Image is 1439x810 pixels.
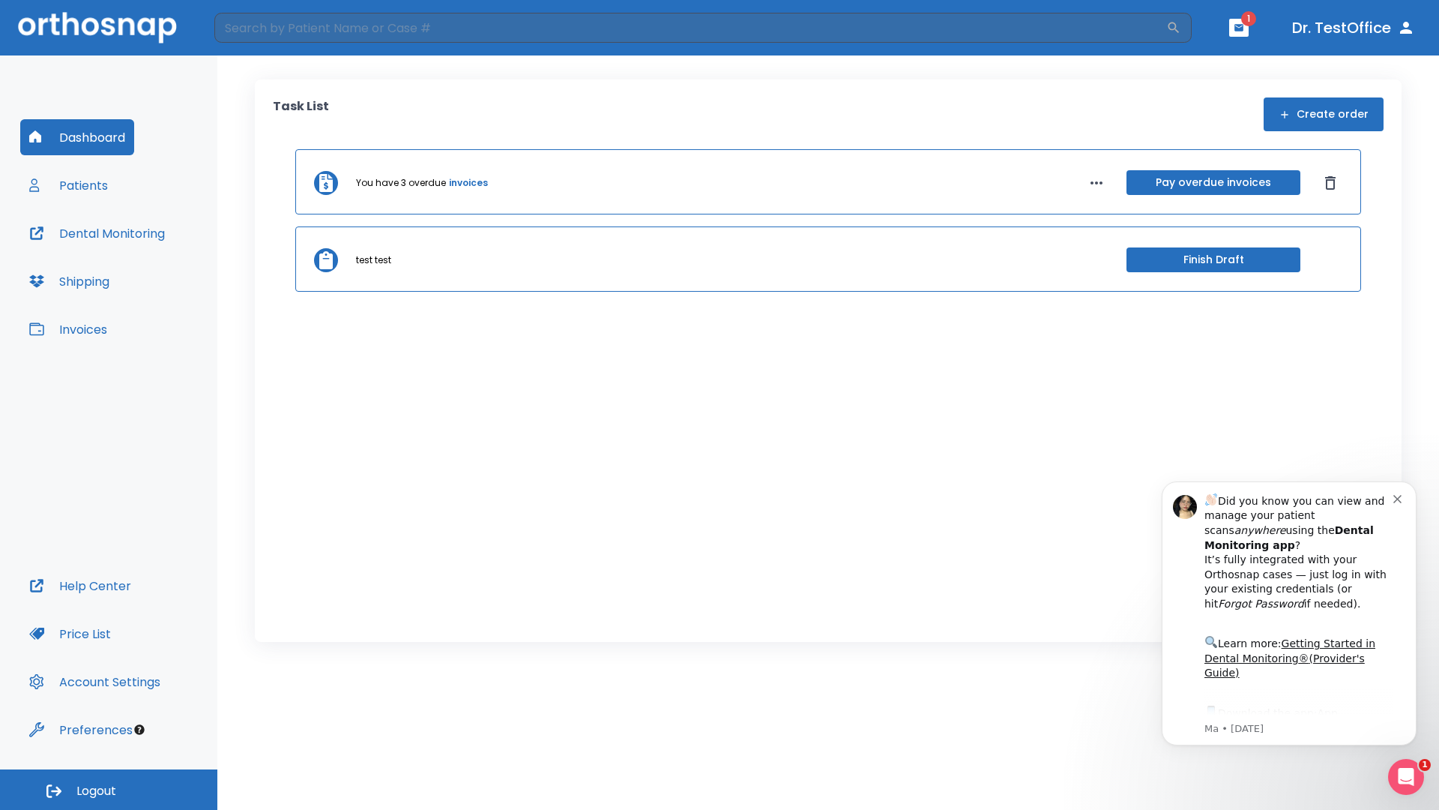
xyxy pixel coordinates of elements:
[20,215,174,251] button: Dental Monitoring
[20,263,118,299] button: Shipping
[18,12,177,43] img: Orthosnap
[449,176,488,190] a: invoices
[1126,170,1300,195] button: Pay overdue invoices
[1264,97,1384,131] button: Create order
[1139,463,1439,802] iframe: Intercom notifications message
[20,167,117,203] button: Patients
[273,97,329,131] p: Task List
[20,712,142,748] button: Preferences
[20,311,116,347] button: Invoices
[1286,14,1421,41] button: Dr. TestOffice
[20,616,120,652] button: Price List
[214,13,1166,43] input: Search by Patient Name or Case #
[1388,759,1424,795] iframe: Intercom live chat
[20,119,134,155] button: Dashboard
[1419,759,1431,771] span: 1
[76,783,116,799] span: Logout
[356,253,391,267] p: test test
[20,664,169,700] button: Account Settings
[1126,247,1300,272] button: Finish Draft
[1318,171,1342,195] button: Dismiss
[356,176,446,190] p: You have 3 overdue
[133,723,146,736] div: Tooltip anchor
[20,568,140,604] button: Help Center
[1241,11,1256,26] span: 1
